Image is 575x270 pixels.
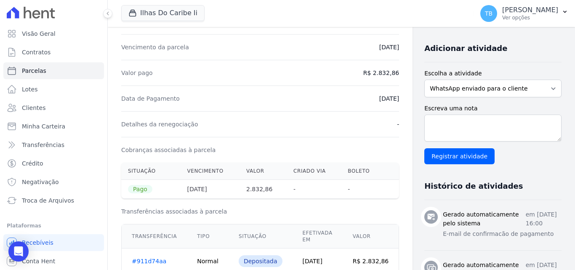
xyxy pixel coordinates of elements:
[121,146,216,154] dt: Cobranças associadas à parcela
[7,221,101,231] div: Plataformas
[22,104,45,112] span: Clientes
[343,225,399,249] th: Valor
[443,230,562,238] p: E-mail de confirmacão de pagamento
[3,234,104,251] a: Recebíveis
[3,25,104,42] a: Visão Geral
[287,180,341,199] th: -
[526,210,562,228] p: em [DATE] 16:00
[502,6,558,14] p: [PERSON_NAME]
[3,62,104,79] a: Parcelas
[424,104,562,113] label: Escreva uma nota
[180,163,240,180] th: Vencimento
[121,5,205,21] button: Ilhas Do Caribe Ii
[22,257,55,265] span: Conta Hent
[424,181,523,191] h3: Histórico de atividades
[240,180,287,199] th: 2.832,86
[397,120,399,128] dd: -
[3,155,104,172] a: Crédito
[22,85,38,94] span: Lotes
[22,29,56,38] span: Visão Geral
[3,192,104,209] a: Troca de Arquivos
[187,225,229,249] th: Tipo
[8,241,29,262] div: Open Intercom Messenger
[3,136,104,153] a: Transferências
[3,174,104,190] a: Negativação
[22,238,53,247] span: Recebíveis
[379,43,399,51] dd: [DATE]
[424,69,562,78] label: Escolha a atividade
[229,225,293,249] th: Situação
[3,99,104,116] a: Clientes
[22,178,59,186] span: Negativação
[122,225,187,249] th: Transferência
[180,180,240,199] th: [DATE]
[424,148,495,164] input: Registrar atividade
[239,255,282,267] div: Depositada
[443,210,526,228] h3: Gerado automaticamente pelo sistema
[424,43,507,53] h3: Adicionar atividade
[485,11,492,16] span: TB
[341,180,383,199] th: -
[121,43,189,51] dt: Vencimento da parcela
[293,225,343,249] th: Efetivada em
[121,69,153,77] dt: Valor pago
[121,207,399,216] h3: Transferências associadas à parcela
[22,196,74,205] span: Troca de Arquivos
[22,159,43,168] span: Crédito
[341,163,383,180] th: Boleto
[3,81,104,98] a: Lotes
[121,163,180,180] th: Situação
[121,120,198,128] dt: Detalhes da renegociação
[22,48,51,56] span: Contratos
[121,94,180,103] dt: Data de Pagamento
[22,67,46,75] span: Parcelas
[3,118,104,135] a: Minha Carteira
[287,163,341,180] th: Criado via
[3,253,104,270] a: Conta Hent
[22,122,65,131] span: Minha Carteira
[22,141,64,149] span: Transferências
[474,2,575,25] button: TB [PERSON_NAME] Ver opções
[240,163,287,180] th: Valor
[363,69,399,77] dd: R$ 2.832,86
[132,258,166,265] a: #911d74aa
[502,14,558,21] p: Ver opções
[379,94,399,103] dd: [DATE]
[3,44,104,61] a: Contratos
[128,185,152,193] span: Pago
